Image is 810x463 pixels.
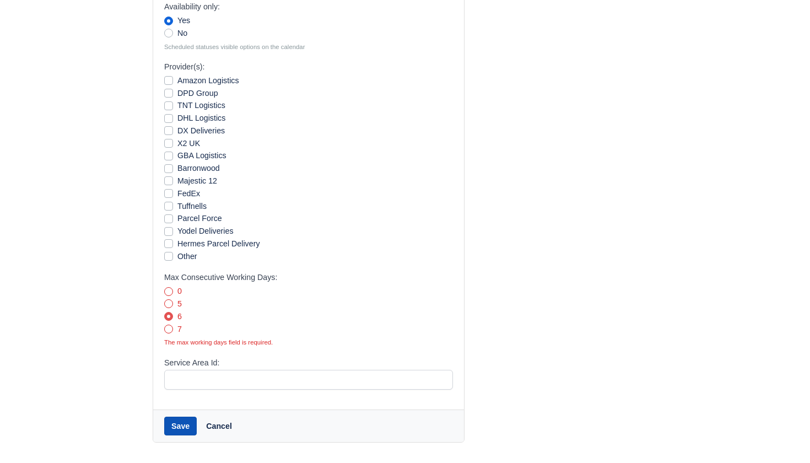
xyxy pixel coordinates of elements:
[177,225,234,238] label: Yodel Deliveries
[164,1,220,13] label: Availability only:
[177,250,197,263] label: Other
[177,298,182,310] label: 5
[177,74,239,87] label: Amazon Logistics
[177,238,260,250] label: Hermes Parcel Delivery
[177,112,225,125] label: DHL Logistics
[755,410,810,463] iframe: Chat Widget
[177,310,182,323] label: 6
[177,137,200,150] label: X2 UK
[164,357,219,369] label: Service Area Id:
[177,323,182,336] label: 7
[177,27,187,40] label: No
[177,162,220,175] label: Barronwood
[177,99,225,112] label: TNT Logistics
[177,175,217,187] label: Majestic 12
[177,14,190,27] label: Yes
[164,337,453,347] div: The max working days field is required.
[164,42,453,52] small: Scheduled statuses visible options on the calendar
[177,212,222,225] label: Parcel Force
[177,187,200,200] label: FedEx
[164,271,277,284] label: Max Consecutive Working Days:
[164,417,197,435] button: Save
[177,285,182,298] label: 0
[177,200,207,213] label: Tuffnells
[177,149,226,162] label: GBA Logistics
[164,61,205,73] label: Provider(s):
[199,417,239,435] a: Cancel
[177,87,218,100] label: DPD Group
[177,125,225,137] label: DX Deliveries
